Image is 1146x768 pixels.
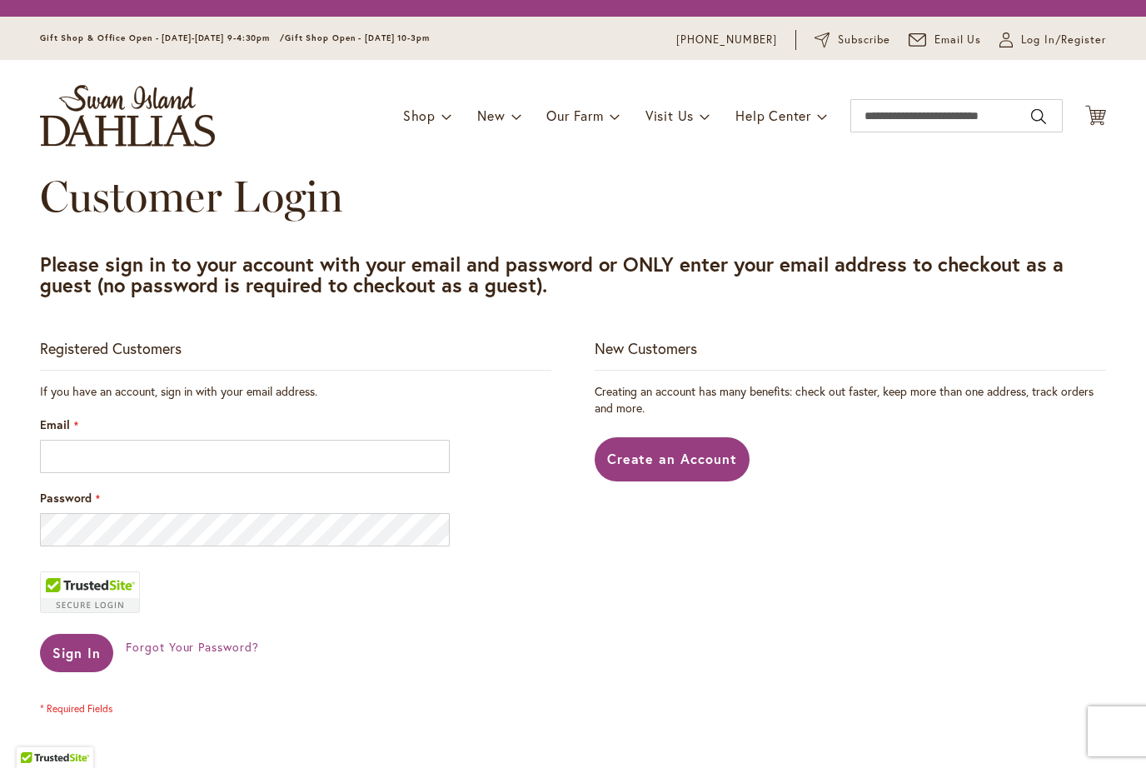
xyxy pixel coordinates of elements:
[40,338,182,358] strong: Registered Customers
[1021,32,1106,48] span: Log In/Register
[40,32,285,43] span: Gift Shop & Office Open - [DATE]-[DATE] 9-4:30pm /
[40,416,70,432] span: Email
[607,450,738,467] span: Create an Account
[285,32,430,43] span: Gift Shop Open - [DATE] 10-3pm
[477,107,505,124] span: New
[676,32,777,48] a: [PHONE_NUMBER]
[40,634,113,672] button: Sign In
[595,338,697,358] strong: New Customers
[595,383,1106,416] p: Creating an account has many benefits: check out faster, keep more than one address, track orders...
[546,107,603,124] span: Our Farm
[403,107,436,124] span: Shop
[40,571,140,613] div: TrustedSite Certified
[999,32,1106,48] a: Log In/Register
[1031,103,1046,130] button: Search
[815,32,890,48] a: Subscribe
[52,644,101,661] span: Sign In
[126,639,259,656] a: Forgot Your Password?
[40,170,343,222] span: Customer Login
[934,32,982,48] span: Email Us
[126,639,259,655] span: Forgot Your Password?
[40,490,92,506] span: Password
[735,107,811,124] span: Help Center
[645,107,694,124] span: Visit Us
[909,32,982,48] a: Email Us
[595,437,750,481] a: Create an Account
[12,709,59,756] iframe: Launch Accessibility Center
[40,383,551,400] div: If you have an account, sign in with your email address.
[838,32,890,48] span: Subscribe
[40,251,1064,298] strong: Please sign in to your account with your email and password or ONLY enter your email address to c...
[40,85,215,147] a: store logo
